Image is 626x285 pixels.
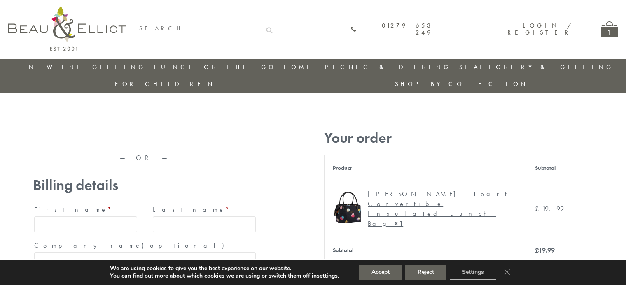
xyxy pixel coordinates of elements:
label: First name [34,203,137,216]
h3: Billing details [33,177,257,194]
label: Company name [34,239,256,252]
a: Home [284,63,317,71]
div: [PERSON_NAME] Heart Convertible Insulated Lunch Bag [368,189,512,229]
iframe: Secure express checkout frame [31,126,259,146]
button: Close GDPR Cookie Banner [500,266,514,278]
a: For Children [115,80,215,88]
p: You can find out more about which cookies we are using or switch them off in . [110,272,339,280]
th: Subtotal [527,155,593,181]
a: Emily convertible lunch bag [PERSON_NAME] Heart Convertible Insulated Lunch Bag× 1 [333,189,519,229]
p: We are using cookies to give you the best experience on our website. [110,265,339,272]
h3: Your order [324,130,593,146]
button: Accept [359,265,402,280]
a: 1 [601,21,618,37]
a: Login / Register [507,21,572,37]
th: Subtotal [325,237,527,264]
a: Stationery & Gifting [459,63,614,71]
span: £ [535,246,539,255]
img: Emily convertible lunch bag [333,192,364,223]
span: £ [535,204,542,213]
label: Last name [153,203,256,216]
bdi: 19.99 [535,204,564,213]
p: — OR — [33,154,257,162]
input: SEARCH [134,20,261,37]
strong: × 1 [395,219,403,228]
th: Product [325,155,527,181]
a: Gifting [92,63,146,71]
a: Picnic & Dining [325,63,451,71]
button: Reject [405,265,446,280]
a: 01279 653 249 [350,22,433,37]
img: logo [8,6,126,51]
span: (optional) [142,241,229,250]
bdi: 19.99 [535,246,555,255]
a: Lunch On The Go [154,63,276,71]
a: Shop by collection [395,80,528,88]
a: New in! [29,63,84,71]
button: settings [317,272,338,280]
button: Settings [450,265,496,280]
